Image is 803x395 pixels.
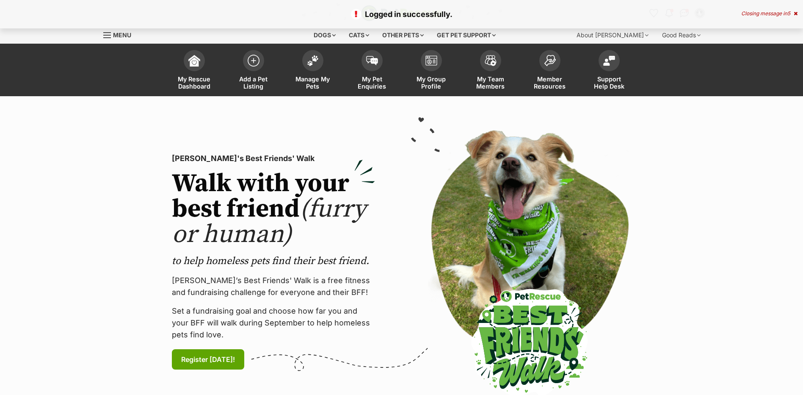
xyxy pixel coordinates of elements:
a: My Team Members [461,46,520,96]
a: Add a Pet Listing [224,46,283,96]
span: Support Help Desk [590,75,628,90]
div: Other pets [376,27,430,44]
img: manage-my-pets-icon-02211641906a0b7f246fdf0571729dbe1e7629f14944591b6c1af311fb30b64b.svg [307,55,319,66]
div: Cats [343,27,375,44]
img: help-desk-icon-fdf02630f3aa405de69fd3d07c3f3aa587a6932b1a1747fa1d2bba05be0121f9.svg [603,56,615,66]
p: to help homeless pets find their best friend. [172,254,375,268]
img: member-resources-icon-8e73f808a243e03378d46382f2149f9095a855e16c252ad45f914b54edf8863c.svg [544,55,556,66]
div: About [PERSON_NAME] [571,27,654,44]
div: Get pet support [431,27,502,44]
span: Register [DATE]! [181,354,235,364]
p: Set a fundraising goal and choose how far you and your BFF will walk during September to help hom... [172,305,375,341]
img: group-profile-icon-3fa3cf56718a62981997c0bc7e787c4b2cf8bcc04b72c1350f741eb67cf2f40e.svg [425,56,437,66]
a: My Group Profile [402,46,461,96]
a: Register [DATE]! [172,349,244,370]
span: Manage My Pets [294,75,332,90]
img: add-pet-listing-icon-0afa8454b4691262ce3f59096e99ab1cd57d4a30225e0717b998d2c9b9846f56.svg [248,55,259,67]
p: [PERSON_NAME]’s Best Friends' Walk is a free fitness and fundraising challenge for everyone and t... [172,275,375,298]
span: Add a Pet Listing [235,75,273,90]
span: (furry or human) [172,193,366,250]
h2: Walk with your best friend [172,171,375,248]
span: My Team Members [472,75,510,90]
span: Menu [113,31,131,39]
img: pet-enquiries-icon-7e3ad2cf08bfb03b45e93fb7055b45f3efa6380592205ae92323e6603595dc1f.svg [366,56,378,65]
a: Member Resources [520,46,579,96]
div: Good Reads [656,27,706,44]
a: My Pet Enquiries [342,46,402,96]
a: Support Help Desk [579,46,639,96]
a: My Rescue Dashboard [165,46,224,96]
p: [PERSON_NAME]'s Best Friends' Walk [172,153,375,164]
span: My Group Profile [412,75,450,90]
a: Menu [103,27,137,42]
img: dashboard-icon-eb2f2d2d3e046f16d808141f083e7271f6b2e854fb5c12c21221c1fb7104beca.svg [188,55,200,67]
div: Dogs [308,27,342,44]
a: Manage My Pets [283,46,342,96]
span: Member Resources [531,75,569,90]
img: team-members-icon-5396bd8760b3fe7c0b43da4ab00e1e3bb1a5d9ba89233759b79545d2d3fc5d0d.svg [485,55,497,66]
span: My Rescue Dashboard [175,75,213,90]
span: My Pet Enquiries [353,75,391,90]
